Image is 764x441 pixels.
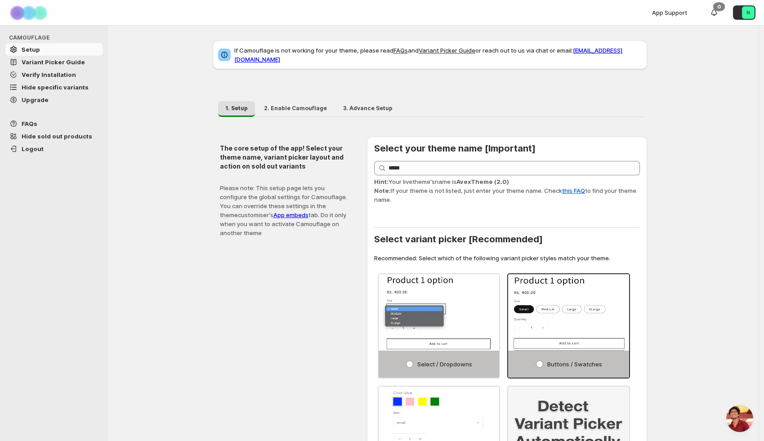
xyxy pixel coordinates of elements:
strong: Note: [374,187,391,194]
a: Upgrade [5,94,103,106]
strong: AvexTheme (2.0) [456,178,509,185]
button: Avatar with initials N [733,5,755,20]
a: App embeds [273,211,308,218]
span: Hide sold out products [22,133,92,140]
img: Camouflage [7,0,52,25]
div: 0 [713,2,725,11]
p: If Camouflage is not working for your theme, please read and or reach out to us via chat or email: [234,46,642,64]
span: 2. Enable Camouflage [264,105,327,112]
p: Recommended: Select which of the following variant picker styles match your theme. [374,254,640,263]
img: Select / Dropdowns [379,274,500,351]
span: Avatar with initials N [742,6,755,19]
p: If your theme is not listed, just enter your theme name. Check to find your theme name. [374,177,640,204]
a: Verify Installation [5,68,103,81]
span: Setup [22,46,40,53]
a: Setup [5,43,103,56]
span: 3. Advance Setup [343,105,393,112]
strong: Hint: [374,178,389,185]
a: Logout [5,143,103,155]
a: Variant Picker Guide [419,47,475,54]
span: Upgrade [22,96,49,103]
span: Select / Dropdowns [417,361,472,368]
text: N [746,9,750,16]
h2: The core setup of the app! Select your theme name, variant picker layout and action on sold out v... [220,144,353,171]
div: Open chat [726,405,753,432]
a: Hide sold out products [5,130,103,143]
b: Select your theme name [Important] [374,143,536,154]
span: Variant Picker Guide [22,58,85,66]
span: Hide specific variants [22,84,89,91]
span: Logout [22,145,44,152]
img: Buttons / Swatches [508,274,629,351]
span: CAMOUFLAGE [9,34,103,41]
a: this FAQ [562,187,585,194]
a: FAQs [393,47,408,54]
a: FAQs [5,117,103,130]
span: Verify Installation [22,71,76,78]
span: App Support [652,9,687,16]
p: Please note: This setup page lets you configure the global settings for Camouflage. You can overr... [220,174,353,237]
a: Variant Picker Guide [5,56,103,68]
a: 0 [710,8,719,17]
span: FAQs [22,120,37,127]
b: Select variant picker [Recommended] [374,234,543,245]
span: Your live theme's name is [374,178,509,185]
span: 1. Setup [225,105,248,112]
span: Buttons / Swatches [547,361,602,368]
a: Hide specific variants [5,81,103,94]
